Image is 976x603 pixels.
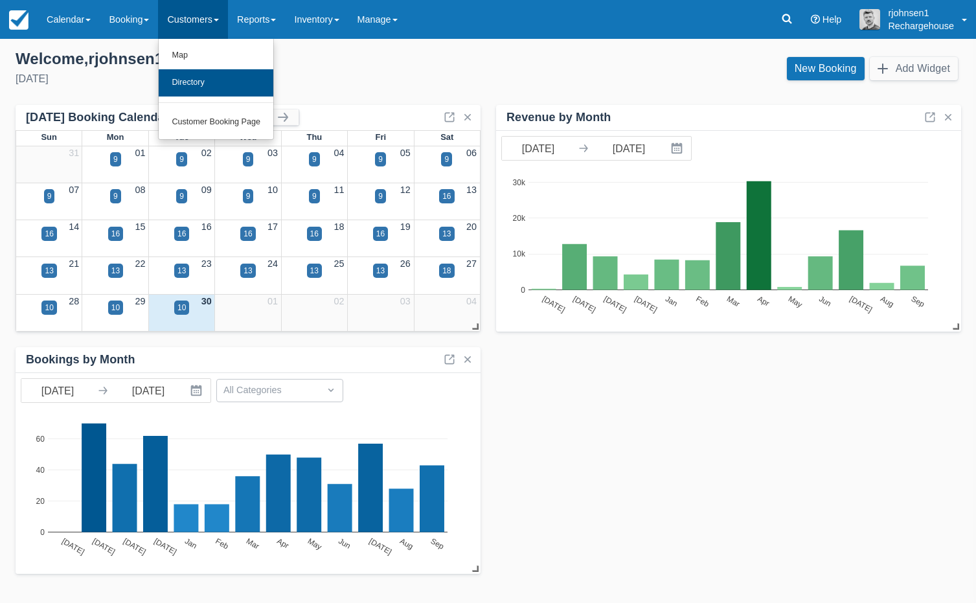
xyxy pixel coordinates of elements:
div: 9 [113,190,118,202]
a: 28 [69,296,79,306]
div: 13 [111,265,120,277]
a: 24 [267,258,278,269]
div: 9 [47,190,52,202]
a: 05 [400,148,411,158]
a: 15 [135,222,146,232]
button: Add Widget [870,57,958,80]
a: 02 [201,148,212,158]
a: 30 [201,296,212,306]
div: 16 [45,228,53,240]
div: 10 [111,302,120,313]
input: Start Date [21,379,94,402]
div: 9 [246,190,251,202]
p: rjohnsen1 [888,6,954,19]
div: 10 [177,302,186,313]
button: Interact with the calendar and add the check-in date for your trip. [185,379,210,402]
a: 10 [267,185,278,195]
div: 9 [378,190,383,202]
a: 22 [135,258,146,269]
span: Dropdown icon [324,383,337,396]
div: 16 [177,228,186,240]
div: 9 [378,154,383,165]
div: 9 [444,154,449,165]
div: 9 [312,190,317,202]
a: 03 [400,296,411,306]
div: Welcome , rjohnsen1 ! [16,49,478,69]
div: 16 [376,228,385,240]
div: 13 [376,265,385,277]
span: Sun [41,132,56,142]
ul: Customers [158,39,274,140]
input: Start Date [502,137,574,160]
a: Directory [159,69,273,97]
div: 9 [179,154,184,165]
a: New Booking [787,57,865,80]
div: 9 [113,154,118,165]
div: 13 [442,228,451,240]
a: 03 [267,148,278,158]
img: A1 [859,9,880,30]
input: End Date [112,379,185,402]
button: Interact with the calendar and add the check-in date for your trip. [665,137,691,160]
a: 12 [400,185,411,195]
a: 31 [69,148,79,158]
img: checkfront-main-nav-mini-logo.png [9,10,28,30]
div: 9 [179,190,184,202]
div: [DATE] [16,71,478,87]
div: 10 [45,302,53,313]
div: 16 [111,228,120,240]
input: End Date [593,137,665,160]
a: 01 [135,148,146,158]
div: Bookings by Month [26,352,135,367]
a: 06 [466,148,477,158]
a: 14 [69,222,79,232]
a: 01 [267,296,278,306]
div: Revenue by Month [506,110,611,125]
a: 29 [135,296,146,306]
div: 13 [244,265,252,277]
div: 16 [244,228,252,240]
i: Help [811,15,820,24]
a: 23 [201,258,212,269]
div: 9 [246,154,251,165]
div: [DATE] Booking Calendar [26,110,236,125]
div: 9 [312,154,317,165]
div: 16 [442,190,451,202]
span: Fri [376,132,387,142]
a: 21 [69,258,79,269]
a: 17 [267,222,278,232]
span: Thu [307,132,323,142]
div: 13 [310,265,319,277]
span: Help [823,14,842,25]
div: 13 [45,265,53,277]
div: 13 [177,265,186,277]
a: Customer Booking Page [159,109,273,136]
a: 18 [334,222,344,232]
span: Mon [107,132,124,142]
a: 08 [135,185,146,195]
p: Rechargehouse [888,19,954,32]
a: 04 [466,296,477,306]
a: 11 [334,185,344,195]
a: 09 [201,185,212,195]
a: 07 [69,185,79,195]
a: 04 [334,148,344,158]
a: 26 [400,258,411,269]
span: Sat [440,132,453,142]
a: 16 [201,222,212,232]
span: Tue [175,132,189,142]
a: 19 [400,222,411,232]
div: 16 [310,228,319,240]
a: 25 [334,258,344,269]
a: 13 [466,185,477,195]
div: 18 [442,265,451,277]
a: 20 [466,222,477,232]
a: Map [159,42,273,69]
a: 27 [466,258,477,269]
a: 02 [334,296,344,306]
span: Wed [239,132,256,142]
